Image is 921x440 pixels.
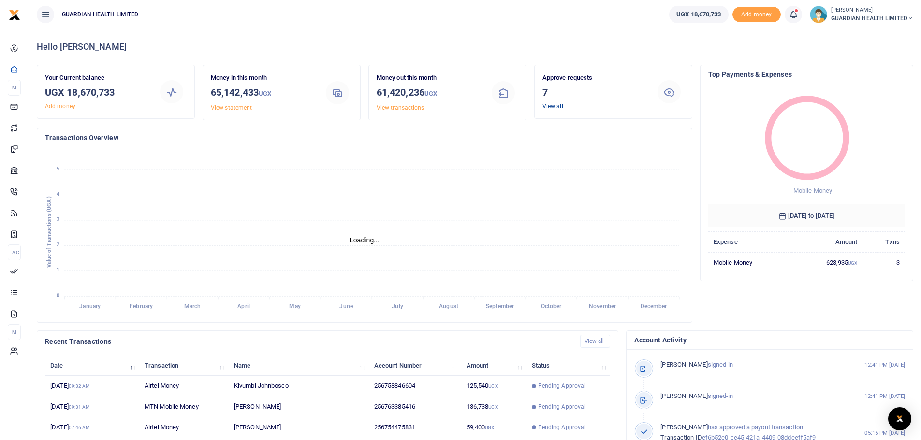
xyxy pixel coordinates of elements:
li: Wallet ballance [665,6,732,23]
tspan: August [439,303,458,310]
p: Money in this month [211,73,315,83]
td: 623,935 [792,252,863,272]
th: Status: activate to sort column ascending [526,355,610,376]
small: 07:46 AM [69,425,90,430]
a: profile-user [PERSON_NAME] GUARDIAN HEALTH LIMITED [810,6,913,23]
a: View all [542,103,563,110]
a: View statement [211,104,252,111]
text: Value of Transactions (UGX ) [46,196,52,268]
tspan: March [184,303,201,310]
td: Airtel Money [139,376,229,397]
th: Account Number: activate to sort column ascending [369,355,461,376]
small: 05:15 PM [DATE] [864,429,905,437]
span: Pending Approval [538,423,586,432]
a: View all [580,335,611,348]
td: 256754475831 [369,417,461,438]
p: Approve requests [542,73,647,83]
small: UGX [259,90,271,97]
p: signed-in [660,391,844,401]
th: Expense [708,231,792,252]
tspan: September [486,303,514,310]
h4: Transactions Overview [45,132,684,143]
h3: 61,420,236 [377,85,481,101]
small: 12:41 PM [DATE] [864,392,905,400]
td: Airtel Money [139,417,229,438]
small: [PERSON_NAME] [831,6,913,14]
td: [DATE] [45,397,139,417]
span: [PERSON_NAME] [660,424,707,431]
small: UGX [848,260,857,266]
td: [PERSON_NAME] [229,417,369,438]
h3: UGX 18,670,733 [45,85,149,99]
th: Txns [863,231,905,252]
h4: Top Payments & Expenses [708,69,905,80]
tspan: October [541,303,562,310]
td: 59,400 [461,417,526,438]
th: Amount [792,231,863,252]
h3: 7 [542,85,647,99]
li: M [8,80,21,96]
small: 09:32 AM [69,383,90,389]
a: Add money [45,103,75,110]
div: Open Intercom Messenger [888,407,911,430]
tspan: 4 [57,191,59,197]
img: logo-small [9,9,20,21]
a: UGX 18,670,733 [669,6,728,23]
td: [DATE] [45,417,139,438]
small: UGX [488,404,497,410]
h4: Recent Transactions [45,336,572,347]
p: Your Current balance [45,73,149,83]
td: MTN Mobile Money [139,397,229,417]
small: UGX [488,383,497,389]
th: Name: activate to sort column ascending [229,355,369,376]
tspan: 5 [57,166,59,172]
tspan: June [339,303,353,310]
td: Kivumbi Johnbosco [229,376,369,397]
li: M [8,324,21,340]
td: 125,540 [461,376,526,397]
tspan: 3 [57,216,59,223]
a: Add money [732,10,781,17]
img: profile-user [810,6,827,23]
th: Transaction: activate to sort column ascending [139,355,229,376]
h6: [DATE] to [DATE] [708,204,905,227]
tspan: May [289,303,300,310]
span: GUARDIAN HEALTH LIMITED [831,14,913,23]
text: Loading... [350,236,380,244]
td: 136,738 [461,397,526,417]
tspan: December [641,303,667,310]
p: Money out this month [377,73,481,83]
th: Amount: activate to sort column ascending [461,355,526,376]
a: logo-small logo-large logo-large [9,11,20,18]
small: 12:41 PM [DATE] [864,361,905,369]
td: [DATE] [45,376,139,397]
td: 256758846604 [369,376,461,397]
small: UGX [424,90,437,97]
td: 3 [863,252,905,272]
tspan: 0 [57,292,59,298]
td: 256763385416 [369,397,461,417]
h4: Account Activity [634,335,905,345]
small: UGX [485,425,494,430]
li: Toup your wallet [732,7,781,23]
td: Mobile Money [708,252,792,272]
span: GUARDIAN HEALTH LIMITED [58,10,142,19]
tspan: 1 [57,267,59,273]
tspan: February [130,303,153,310]
span: Add money [732,7,781,23]
tspan: November [589,303,616,310]
tspan: April [237,303,249,310]
li: Ac [8,244,21,260]
small: 09:31 AM [69,404,90,410]
h3: 65,142,433 [211,85,315,101]
th: Date: activate to sort column descending [45,355,139,376]
tspan: 2 [57,241,59,248]
span: [PERSON_NAME] [660,392,707,399]
span: Pending Approval [538,382,586,390]
span: [PERSON_NAME] [660,361,707,368]
td: [PERSON_NAME] [229,397,369,417]
tspan: January [79,303,101,310]
span: UGX 18,670,733 [676,10,721,19]
span: Pending Approval [538,402,586,411]
tspan: July [392,303,403,310]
